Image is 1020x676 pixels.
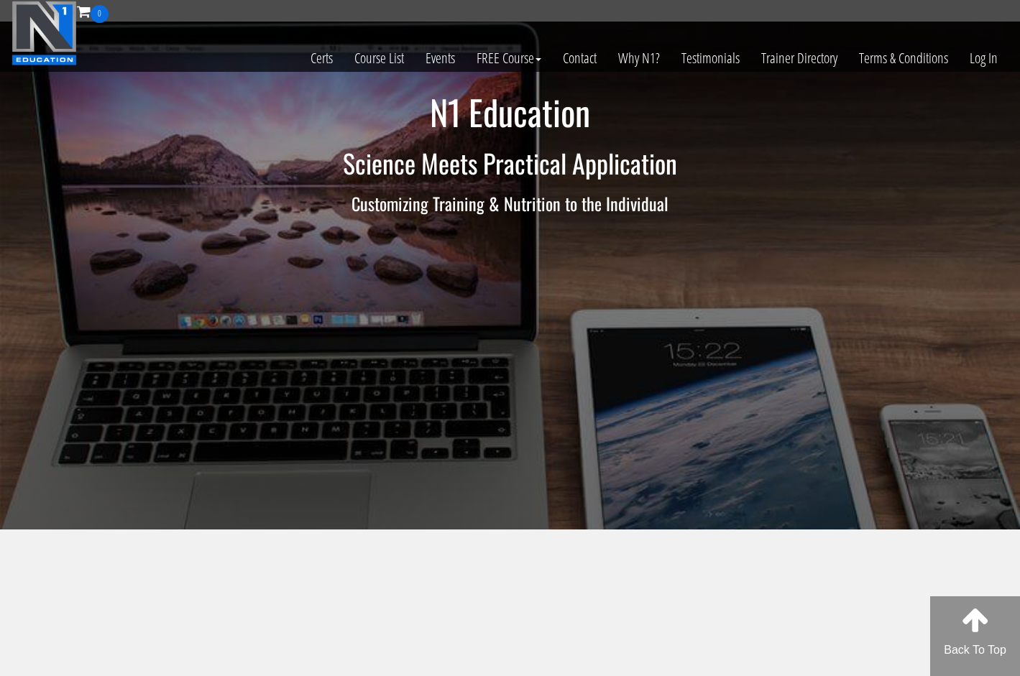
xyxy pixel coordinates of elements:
a: Events [415,23,466,93]
h1: N1 Education [90,93,931,131]
a: Certs [300,23,344,93]
a: Course List [344,23,415,93]
a: Contact [552,23,607,93]
h3: Customizing Training & Nutrition to the Individual [90,194,931,213]
a: Terms & Conditions [848,23,959,93]
span: 0 [91,5,109,23]
a: Log In [959,23,1008,93]
a: Why N1? [607,23,671,93]
a: FREE Course [466,23,552,93]
a: Testimonials [671,23,750,93]
a: Trainer Directory [750,23,848,93]
img: n1-education [12,1,77,65]
a: 0 [77,1,109,21]
h2: Science Meets Practical Application [90,149,931,177]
